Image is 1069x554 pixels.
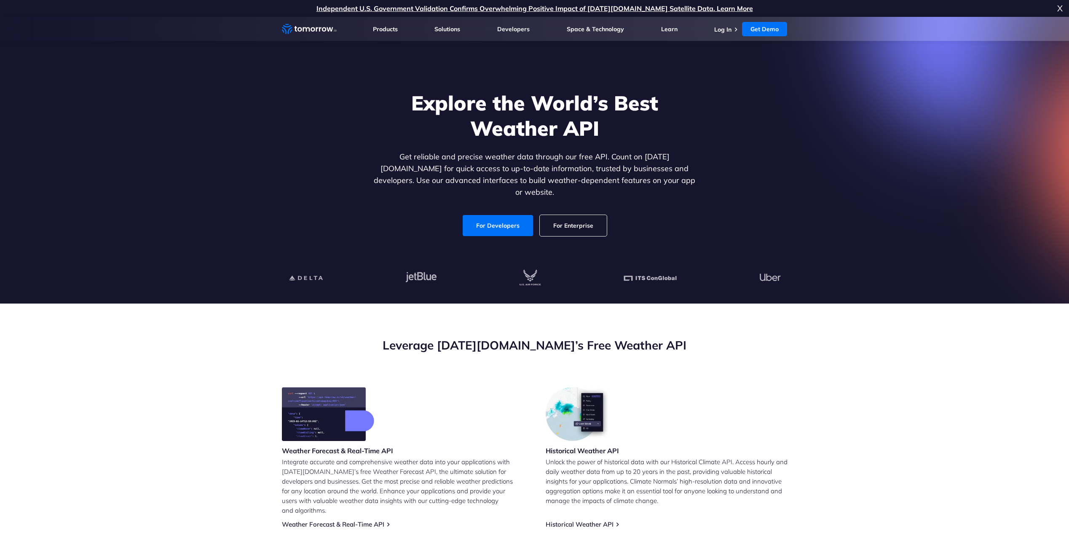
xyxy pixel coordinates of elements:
[661,25,678,33] a: Learn
[282,23,337,35] a: Home link
[282,457,524,515] p: Integrate accurate and comprehensive weather data into your applications with [DATE][DOMAIN_NAME]...
[497,25,530,33] a: Developers
[546,457,788,506] p: Unlock the power of historical data with our Historical Climate API. Access hourly and daily weat...
[372,90,697,141] h1: Explore the World’s Best Weather API
[540,215,607,236] a: For Enterprise
[742,22,787,36] a: Get Demo
[463,215,533,236] a: For Developers
[316,4,753,13] a: Independent U.S. Government Validation Confirms Overwhelming Positive Impact of [DATE][DOMAIN_NAM...
[373,25,398,33] a: Products
[372,151,697,198] p: Get reliable and precise weather data through our free API. Count on [DATE][DOMAIN_NAME] for quic...
[567,25,624,33] a: Space & Technology
[282,520,384,528] a: Weather Forecast & Real-Time API
[546,520,614,528] a: Historical Weather API
[714,26,731,33] a: Log In
[282,337,788,353] h2: Leverage [DATE][DOMAIN_NAME]’s Free Weather API
[282,446,393,455] h3: Weather Forecast & Real-Time API
[546,446,619,455] h3: Historical Weather API
[434,25,460,33] a: Solutions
